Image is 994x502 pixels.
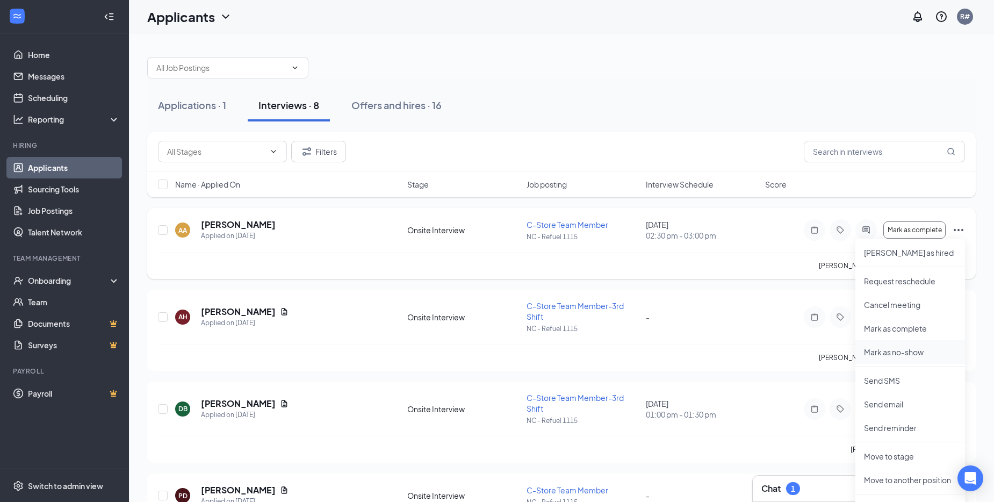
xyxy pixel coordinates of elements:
[291,141,346,162] button: Filter Filters
[201,484,276,496] h5: [PERSON_NAME]
[12,11,23,21] svg: WorkstreamLogo
[147,8,215,26] h1: Applicants
[957,465,983,491] div: Open Intercom Messenger
[808,313,821,321] svg: Note
[28,291,120,313] a: Team
[646,409,759,420] span: 01:00 pm - 01:30 pm
[808,405,821,413] svg: Note
[407,225,520,235] div: Onsite Interview
[178,312,188,321] div: AH
[851,445,965,454] p: [PERSON_NAME] interviewed .
[911,10,924,23] svg: Notifications
[960,12,970,21] div: R#
[291,63,299,72] svg: ChevronDown
[527,393,624,413] span: C-Store Team Member-3rd Shift
[819,353,965,362] p: [PERSON_NAME] has applied more than .
[834,405,847,413] svg: Tag
[13,114,24,125] svg: Analysis
[407,404,520,414] div: Onsite Interview
[13,275,24,286] svg: UserCheck
[28,313,120,334] a: DocumentsCrown
[201,231,276,241] div: Applied on [DATE]
[178,226,187,235] div: AA
[28,178,120,200] a: Sourcing Tools
[28,157,120,178] a: Applicants
[883,221,946,239] button: Mark as complete
[13,481,24,491] svg: Settings
[646,179,714,190] span: Interview Schedule
[646,491,650,500] span: -
[28,221,120,243] a: Talent Network
[28,383,120,404] a: PayrollCrown
[28,275,111,286] div: Onboarding
[201,219,276,231] h5: [PERSON_NAME]
[201,410,289,420] div: Applied on [DATE]
[219,10,232,23] svg: ChevronDown
[527,232,639,241] p: NC - Refuel 1115
[407,312,520,322] div: Onsite Interview
[646,230,759,241] span: 02:30 pm - 03:00 pm
[280,399,289,408] svg: Document
[258,98,319,112] div: Interviews · 8
[13,367,118,376] div: Payroll
[819,261,965,270] p: [PERSON_NAME] has applied more than .
[13,141,118,150] div: Hiring
[952,224,965,236] svg: Ellipses
[646,398,759,420] div: [DATE]
[28,87,120,109] a: Scheduling
[888,226,942,234] span: Mark as complete
[804,141,965,162] input: Search in interviews
[646,219,759,241] div: [DATE]
[201,318,289,328] div: Applied on [DATE]
[269,147,278,156] svg: ChevronDown
[28,481,103,491] div: Switch to admin view
[407,179,429,190] span: Stage
[947,147,955,156] svg: MagnifyingGlass
[104,11,114,22] svg: Collapse
[808,226,821,234] svg: Note
[178,404,188,413] div: DB
[158,98,226,112] div: Applications · 1
[178,491,188,500] div: PD
[300,145,313,158] svg: Filter
[527,301,624,321] span: C-Store Team Member-3rd Shift
[167,146,265,157] input: All Stages
[527,324,639,333] p: NC - Refuel 1115
[834,226,847,234] svg: Tag
[527,416,639,425] p: NC - Refuel 1115
[280,486,289,494] svg: Document
[156,62,286,74] input: All Job Postings
[935,10,948,23] svg: QuestionInfo
[860,226,873,234] svg: ActiveChat
[201,306,276,318] h5: [PERSON_NAME]
[527,485,608,495] span: C-Store Team Member
[351,98,442,112] div: Offers and hires · 16
[527,220,608,230] span: C-Store Team Member
[175,179,240,190] span: Name · Applied On
[527,179,567,190] span: Job posting
[28,334,120,356] a: SurveysCrown
[13,254,118,263] div: Team Management
[28,200,120,221] a: Job Postings
[761,483,781,494] h3: Chat
[765,179,787,190] span: Score
[646,312,650,322] span: -
[201,398,276,410] h5: [PERSON_NAME]
[28,66,120,87] a: Messages
[834,313,847,321] svg: Tag
[791,484,795,493] div: 1
[28,114,120,125] div: Reporting
[28,44,120,66] a: Home
[407,490,520,501] div: Onsite Interview
[280,307,289,316] svg: Document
